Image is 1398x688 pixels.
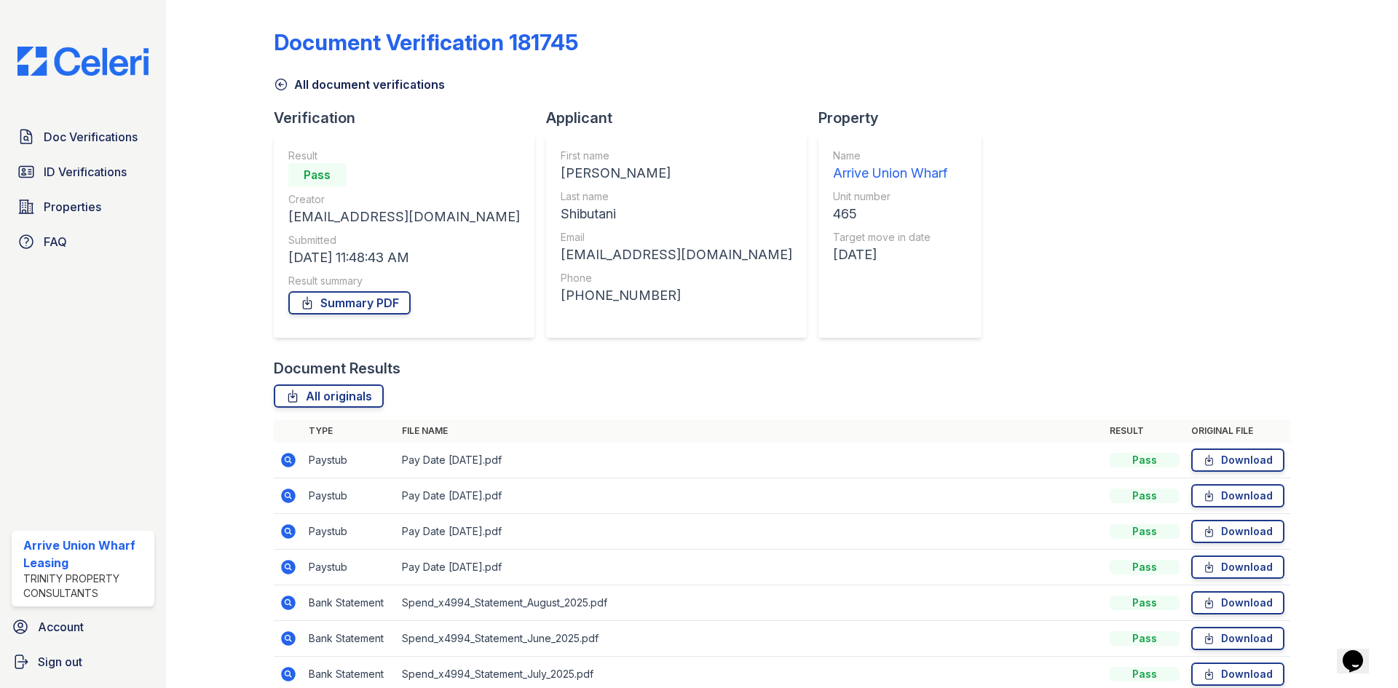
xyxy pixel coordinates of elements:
[833,204,947,224] div: 465
[1110,489,1180,503] div: Pass
[1191,627,1284,650] a: Download
[1110,631,1180,646] div: Pass
[561,230,792,245] div: Email
[561,204,792,224] div: Shibutani
[396,585,1104,621] td: Spend_x4994_Statement_August_2025.pdf
[396,621,1104,657] td: Spend_x4994_Statement_June_2025.pdf
[396,514,1104,550] td: Pay Date [DATE].pdf
[288,274,520,288] div: Result summary
[303,443,396,478] td: Paystub
[1110,560,1180,574] div: Pass
[38,618,84,636] span: Account
[12,227,154,256] a: FAQ
[833,149,947,163] div: Name
[303,550,396,585] td: Paystub
[303,478,396,514] td: Paystub
[23,537,149,572] div: Arrive Union Wharf Leasing
[561,149,792,163] div: First name
[833,163,947,183] div: Arrive Union Wharf
[6,612,160,641] a: Account
[1110,596,1180,610] div: Pass
[1110,524,1180,539] div: Pass
[1191,520,1284,543] a: Download
[44,128,138,146] span: Doc Verifications
[1104,419,1185,443] th: Result
[1185,419,1290,443] th: Original file
[833,230,947,245] div: Target move in date
[274,358,400,379] div: Document Results
[1110,453,1180,467] div: Pass
[44,233,67,250] span: FAQ
[561,163,792,183] div: [PERSON_NAME]
[833,189,947,204] div: Unit number
[44,163,127,181] span: ID Verifications
[288,233,520,248] div: Submitted
[12,157,154,186] a: ID Verifications
[396,478,1104,514] td: Pay Date [DATE].pdf
[1191,448,1284,472] a: Download
[561,245,792,265] div: [EMAIL_ADDRESS][DOMAIN_NAME]
[288,163,347,186] div: Pass
[303,419,396,443] th: Type
[1191,555,1284,579] a: Download
[288,149,520,163] div: Result
[38,653,82,671] span: Sign out
[288,248,520,268] div: [DATE] 11:48:43 AM
[1191,484,1284,507] a: Download
[833,245,947,265] div: [DATE]
[274,108,546,128] div: Verification
[6,47,160,76] img: CE_Logo_Blue-a8612792a0a2168367f1c8372b55b34899dd931a85d93a1a3d3e32e68fde9ad4.png
[1337,630,1383,673] iframe: chat widget
[288,207,520,227] div: [EMAIL_ADDRESS][DOMAIN_NAME]
[561,285,792,306] div: [PHONE_NUMBER]
[1191,591,1284,614] a: Download
[546,108,818,128] div: Applicant
[1110,667,1180,681] div: Pass
[396,443,1104,478] td: Pay Date [DATE].pdf
[274,384,384,408] a: All originals
[23,572,149,601] div: Trinity Property Consultants
[818,108,993,128] div: Property
[303,585,396,621] td: Bank Statement
[396,550,1104,585] td: Pay Date [DATE].pdf
[44,198,101,216] span: Properties
[274,76,445,93] a: All document verifications
[396,419,1104,443] th: File name
[1191,663,1284,686] a: Download
[303,621,396,657] td: Bank Statement
[288,291,411,315] a: Summary PDF
[6,647,160,676] a: Sign out
[561,189,792,204] div: Last name
[288,192,520,207] div: Creator
[12,192,154,221] a: Properties
[833,149,947,183] a: Name Arrive Union Wharf
[303,514,396,550] td: Paystub
[274,29,578,55] div: Document Verification 181745
[12,122,154,151] a: Doc Verifications
[561,271,792,285] div: Phone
